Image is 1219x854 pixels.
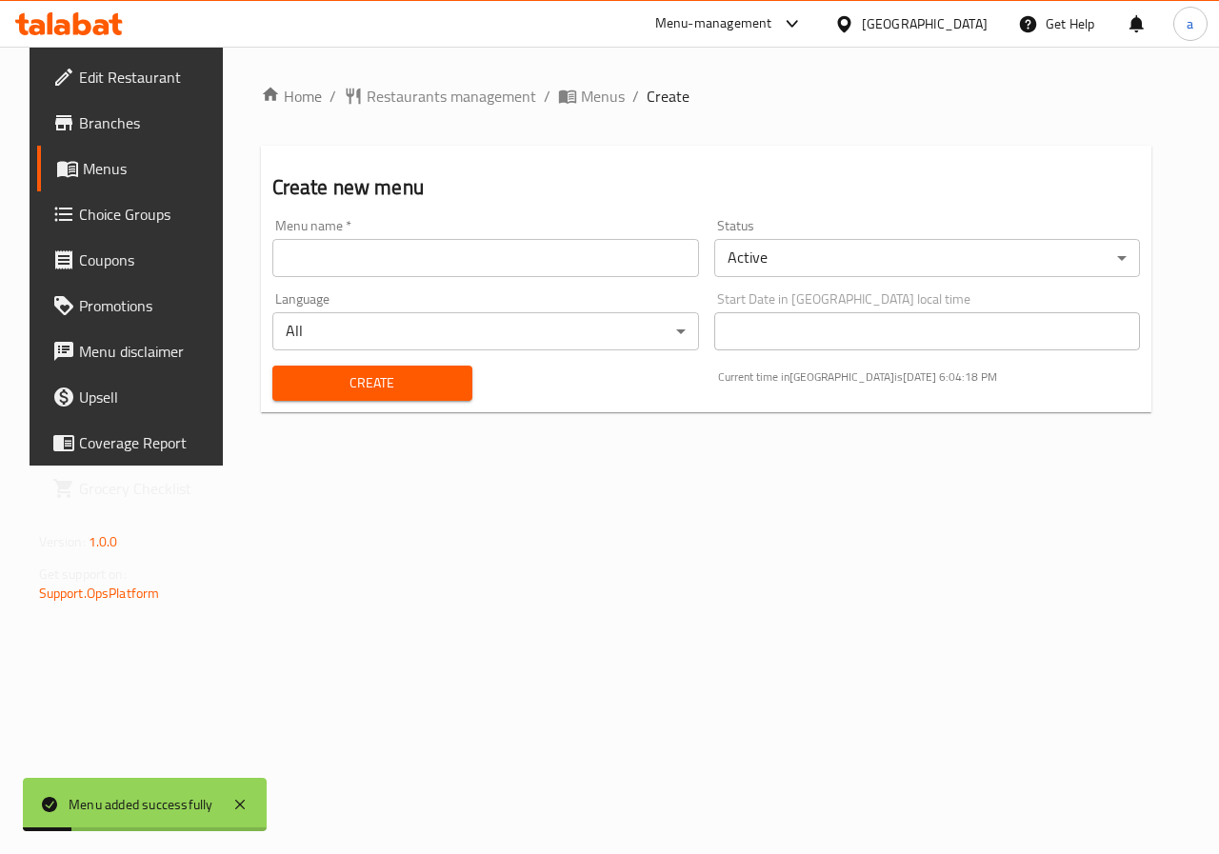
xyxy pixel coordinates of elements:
[79,477,218,500] span: Grocery Checklist
[37,374,233,420] a: Upsell
[272,173,1141,202] h2: Create new menu
[37,54,233,100] a: Edit Restaurant
[261,85,1152,108] nav: breadcrumb
[37,420,233,466] a: Coverage Report
[581,85,625,108] span: Menus
[37,146,233,191] a: Menus
[632,85,639,108] li: /
[79,66,218,89] span: Edit Restaurant
[558,85,625,108] a: Menus
[37,237,233,283] a: Coupons
[69,794,213,815] div: Menu added successfully
[83,157,218,180] span: Menus
[272,312,699,350] div: All
[714,239,1141,277] div: Active
[79,203,218,226] span: Choice Groups
[79,386,218,408] span: Upsell
[37,466,233,511] a: Grocery Checklist
[89,529,118,554] span: 1.0.0
[79,431,218,454] span: Coverage Report
[367,85,536,108] span: Restaurants management
[39,562,127,586] span: Get support on:
[544,85,550,108] li: /
[655,12,772,35] div: Menu-management
[37,191,233,237] a: Choice Groups
[37,100,233,146] a: Branches
[862,13,988,34] div: [GEOGRAPHIC_DATA]
[272,239,699,277] input: Please enter Menu name
[330,85,336,108] li: /
[718,368,1141,386] p: Current time in [GEOGRAPHIC_DATA] is [DATE] 6:04:18 PM
[1187,13,1193,34] span: a
[261,85,322,108] a: Home
[647,85,689,108] span: Create
[79,111,218,134] span: Branches
[39,529,86,554] span: Version:
[79,248,218,271] span: Coupons
[79,294,218,317] span: Promotions
[39,581,160,606] a: Support.OpsPlatform
[37,283,233,328] a: Promotions
[288,371,457,395] span: Create
[79,340,218,363] span: Menu disclaimer
[37,328,233,374] a: Menu disclaimer
[272,366,472,401] button: Create
[344,85,536,108] a: Restaurants management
